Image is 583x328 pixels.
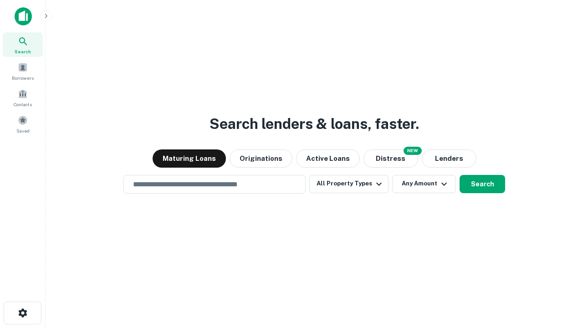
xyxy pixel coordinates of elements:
span: Contacts [14,101,32,108]
button: Lenders [422,149,476,168]
a: Borrowers [3,59,43,83]
a: Search [3,32,43,57]
div: NEW [404,147,422,155]
img: capitalize-icon.png [15,7,32,26]
span: Borrowers [12,74,34,82]
button: Search distressed loans with lien and other non-mortgage details. [363,149,418,168]
button: Active Loans [296,149,360,168]
button: Originations [230,149,292,168]
a: Saved [3,112,43,136]
button: Maturing Loans [153,149,226,168]
a: Contacts [3,85,43,110]
span: Search [15,48,31,55]
span: Saved [16,127,30,134]
h3: Search lenders & loans, faster. [210,113,419,135]
button: Search [460,175,505,193]
iframe: Chat Widget [537,255,583,299]
button: All Property Types [309,175,389,193]
button: Any Amount [392,175,456,193]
